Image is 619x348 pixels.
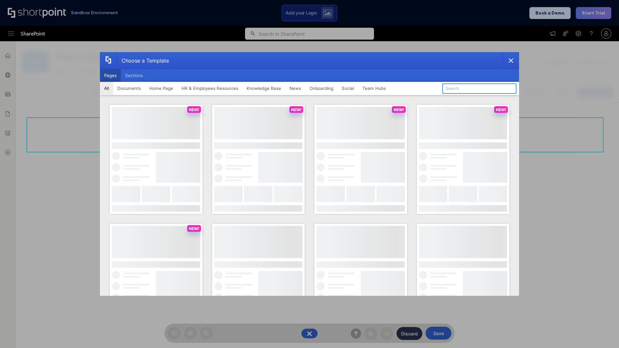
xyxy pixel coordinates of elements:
p: NEW! [189,107,199,112]
button: Social [338,82,358,95]
button: Sections [121,69,147,82]
iframe: Chat Widget [587,317,619,348]
button: HR & Employees Resources [177,82,242,95]
p: NEW! [189,226,199,231]
div: template selector [100,52,519,296]
div: Choose a Template [116,53,169,69]
button: Onboarding [305,82,338,95]
button: Team Hubs [358,82,390,95]
button: All [100,82,113,95]
input: Search [442,83,516,94]
p: NEW! [496,107,506,112]
button: Knowledge Base [242,82,285,95]
p: NEW! [394,107,404,112]
button: Documents [113,82,145,95]
button: Pages [100,69,121,82]
button: Home Page [145,82,177,95]
button: News [285,82,305,95]
p: NEW! [291,107,301,112]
